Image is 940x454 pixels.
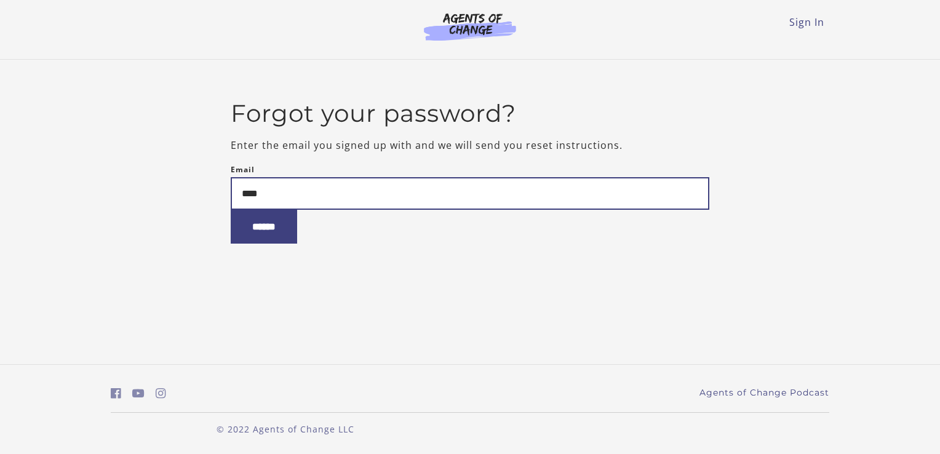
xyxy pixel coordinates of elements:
a: https://www.youtube.com/c/AgentsofChangeTestPrepbyMeaganMitchell (Open in a new window) [132,384,145,402]
p: © 2022 Agents of Change LLC [111,423,460,436]
h2: Forgot your password? [231,99,710,128]
label: Email [231,162,255,177]
a: Sign In [789,15,824,29]
a: https://www.facebook.com/groups/aswbtestprep (Open in a new window) [111,384,121,402]
i: https://www.instagram.com/agentsofchangeprep/ (Open in a new window) [156,388,166,399]
a: https://www.instagram.com/agentsofchangeprep/ (Open in a new window) [156,384,166,402]
i: https://www.youtube.com/c/AgentsofChangeTestPrepbyMeaganMitchell (Open in a new window) [132,388,145,399]
p: Enter the email you signed up with and we will send you reset instructions. [231,138,710,153]
i: https://www.facebook.com/groups/aswbtestprep (Open in a new window) [111,388,121,399]
a: Agents of Change Podcast [699,386,829,399]
img: Agents of Change Logo [411,12,529,41]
